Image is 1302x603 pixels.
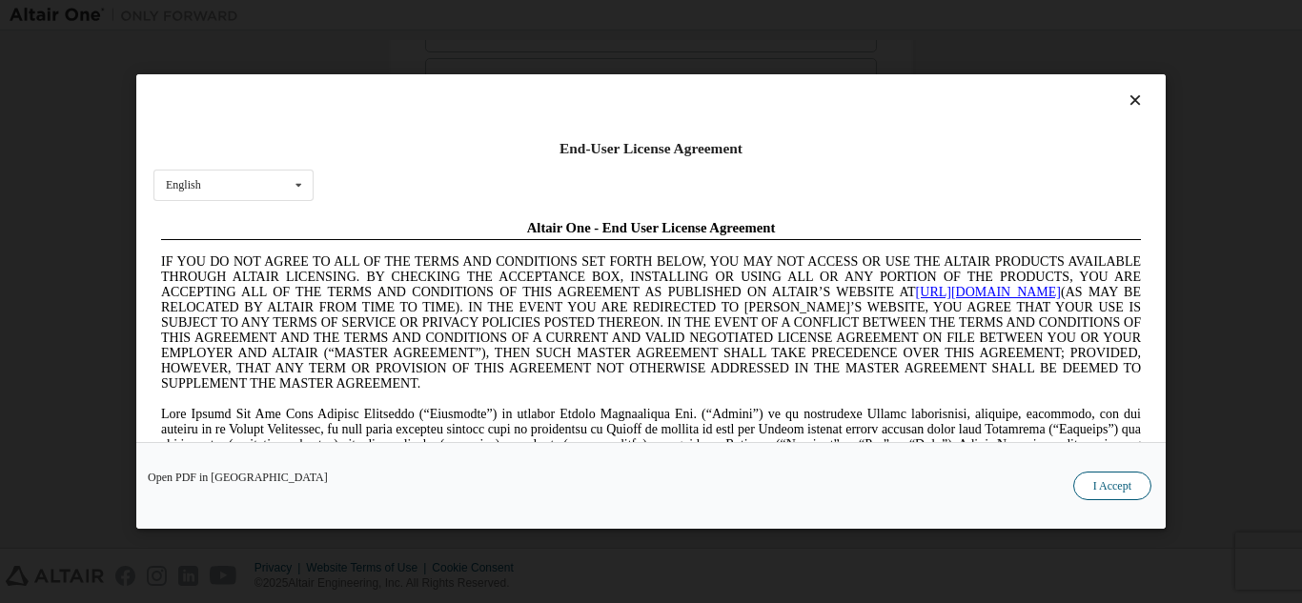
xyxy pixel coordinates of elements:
a: [URL][DOMAIN_NAME] [763,72,907,87]
div: English [166,179,201,191]
span: Altair One - End User License Agreement [374,8,622,23]
span: IF YOU DO NOT AGREE TO ALL OF THE TERMS AND CONDITIONS SET FORTH BELOW, YOU MAY NOT ACCESS OR USE... [8,42,987,178]
div: End-User License Agreement [153,139,1149,158]
span: Lore Ipsumd Sit Ame Cons Adipisc Elitseddo (“Eiusmodte”) in utlabor Etdolo Magnaaliqua Eni. (“Adm... [8,194,987,331]
a: Open PDF in [GEOGRAPHIC_DATA] [148,472,328,483]
button: I Accept [1073,472,1151,500]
